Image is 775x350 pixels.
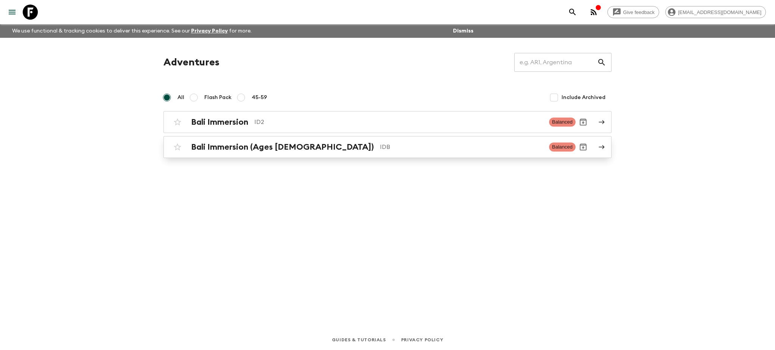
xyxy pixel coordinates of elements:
button: menu [5,5,20,20]
a: Guides & Tutorials [332,336,386,344]
h2: Bali Immersion (Ages [DEMOGRAPHIC_DATA]) [191,142,374,152]
span: [EMAIL_ADDRESS][DOMAIN_NAME] [674,9,766,15]
span: Balanced [549,118,576,127]
span: Flash Pack [204,94,232,101]
p: IDB [380,142,543,152]
span: Give feedback [619,9,659,15]
p: We use functional & tracking cookies to deliver this experience. See our for more. [9,24,255,38]
a: Bali ImmersionID2BalancedArchive [163,111,612,133]
button: Dismiss [451,26,475,36]
span: Balanced [549,142,576,152]
span: 45-59 [252,94,267,101]
button: search adventures [565,5,580,20]
span: Include Archived [562,94,605,101]
span: All [177,94,184,101]
button: Archive [576,115,591,130]
a: Give feedback [607,6,659,18]
p: ID2 [254,118,543,127]
a: Privacy Policy [191,28,228,34]
input: e.g. AR1, Argentina [514,52,597,73]
h1: Adventures [163,55,219,70]
div: [EMAIL_ADDRESS][DOMAIN_NAME] [665,6,766,18]
a: Bali Immersion (Ages [DEMOGRAPHIC_DATA])IDBBalancedArchive [163,136,612,158]
h2: Bali Immersion [191,117,248,127]
a: Privacy Policy [401,336,443,344]
button: Archive [576,139,591,155]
